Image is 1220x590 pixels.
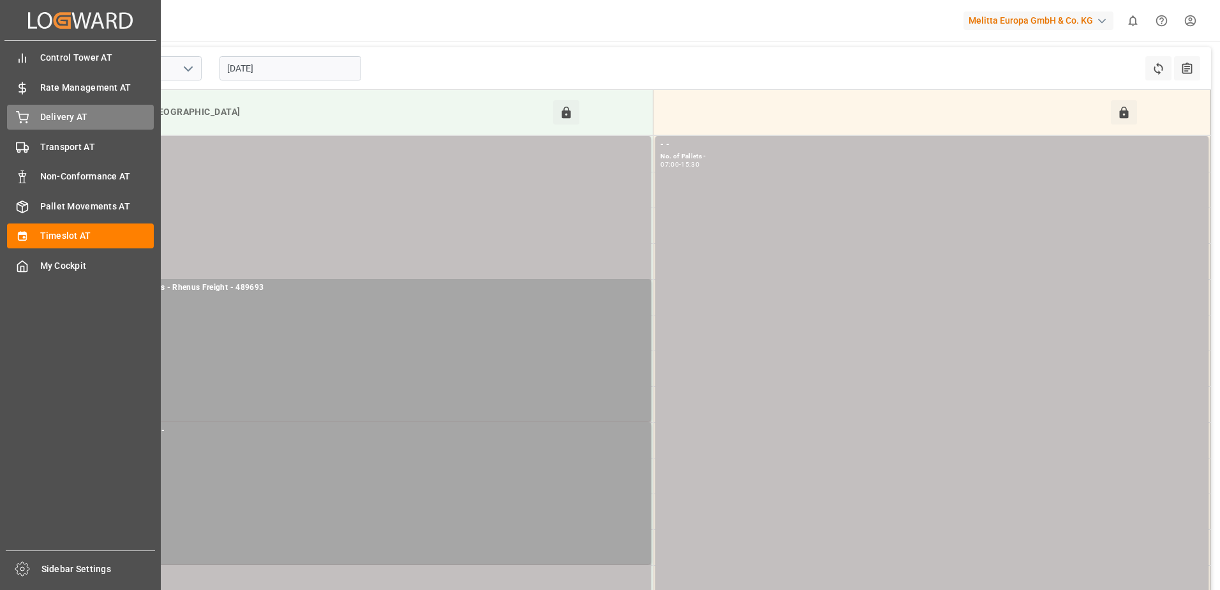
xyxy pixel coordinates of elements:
[681,162,699,167] div: 15:30
[40,51,154,64] span: Control Tower AT
[40,110,154,124] span: Delivery AT
[1147,6,1176,35] button: Help Center
[40,81,154,95] span: Rate Management AT
[103,425,646,437] div: Other - Others - -
[963,11,1113,30] div: Melitta Europa GmbH & Co. KG
[7,45,154,70] a: Control Tower AT
[103,282,646,294] div: Cofresco Rhenus - Rhenus Freight - 489693
[103,139,646,151] div: - -
[103,151,646,162] div: No. of Pallets -
[7,253,154,278] a: My Cockpit
[7,223,154,248] a: Timeslot AT
[1119,6,1147,35] button: show 0 new notifications
[103,437,646,448] div: No. of Pallets -
[178,59,197,79] button: open menu
[679,162,681,167] div: -
[7,105,154,130] a: Delivery AT
[40,170,154,183] span: Non-Conformance AT
[660,162,679,167] div: 07:00
[660,151,1203,162] div: No. of Pallets -
[7,134,154,159] a: Transport AT
[40,229,154,243] span: Timeslot AT
[40,259,154,273] span: My Cockpit
[7,75,154,100] a: Rate Management AT
[219,56,361,80] input: DD-MM-YYYY
[963,8,1119,33] button: Melitta Europa GmbH & Co. KG
[660,139,1203,151] div: - -
[40,200,154,213] span: Pallet Movements AT
[7,193,154,218] a: Pallet Movements AT
[106,100,553,125] div: Inbound [GEOGRAPHIC_DATA]
[7,164,154,189] a: Non-Conformance AT
[103,294,646,305] div: No. of Pallets -
[41,563,156,576] span: Sidebar Settings
[40,140,154,154] span: Transport AT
